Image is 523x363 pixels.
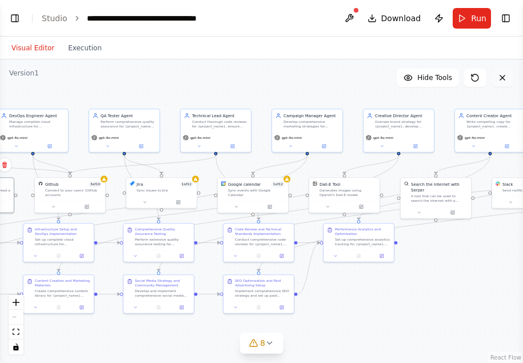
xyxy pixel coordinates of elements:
div: Comprehensive Quality Assurance Testing [135,227,190,236]
button: Open in side panel [162,199,195,206]
g: Edge from d1e5bcbf-bc5a-450f-aaa0-632463da9737 to 74af726b-e9cd-46d5-86f6-ff797c0d4dbf [97,240,119,246]
img: DallETool [313,181,317,186]
g: Edge from 3b89239b-a826-4186-a0d6-024353ba4b40 to 97294590-bc91-4099-8a45-8e93d3f6473a [30,155,73,174]
div: Creative Director Agent [375,113,430,118]
div: A tool that can be used to search the internet with a search_query. Supports different search typ... [411,194,468,203]
img: SerperDevTool [404,181,409,186]
div: SerperDevToolSearch the internet with SerperA tool that can be used to search the internet with a... [400,177,472,219]
div: Campaign Manager Agent [284,113,339,118]
div: Content Creator Agent [466,113,522,118]
img: Jira [130,181,134,186]
div: Conduct comprehensive code reviews for {project_name}, establish coding standards and best practi... [235,237,290,246]
button: Open in side panel [372,253,392,260]
button: No output available [246,253,270,260]
div: Generates images using OpenAI's Dall-E model. [320,188,376,197]
span: gpt-4o-mini [7,135,27,140]
g: Edge from f7368f68-314d-4dcd-90b7-9fd50dcec555 to 7a1f29ff-e187-4357-b5a8-ecf1d9ec7013 [122,155,165,174]
span: gpt-4o-mini [282,135,302,140]
img: Slack [496,181,500,186]
button: Open in side panel [172,304,191,311]
div: Sync events with Google Calendar [228,188,285,197]
button: Run [453,8,491,29]
div: Code Review and Technical Standards ImplementationConduct comprehensive code reviews for {project... [223,223,294,262]
g: Edge from f0313790-bb37-457e-93a3-35d5de07de05 to 62ffa0a8-addf-4d16-894d-61d9aaa66c0d [298,240,320,297]
button: Open in side panel [345,204,378,210]
g: Edge from 0da0a498-ceb0-4f48-bdd5-2e4b55e6f33f to 4e84d875-7c99-4451-bdea-3521f83b4667 [97,292,119,297]
div: Sync issues to Jira [137,188,193,193]
span: Number of enabled actions [89,181,102,187]
div: React Flow controls [9,295,23,354]
div: Content Creation and Marketing Materials [35,278,90,288]
div: Implement comprehensive SEO strategy and set up paid advertising campaigns for {project_name}. Co... [235,289,290,298]
div: Dall-E Tool [320,181,340,187]
button: No output available [46,304,70,311]
g: Edge from 9bbb103d-10c9-4de1-ae37-cf18274e89a9 to 9df0f418-de88-4854-97cf-ef1289ec81d3 [250,155,310,174]
div: Oversee brand strategy for {project_name}, develop compelling creative concepts, establish strong... [375,119,430,129]
button: Open in side panel [217,143,249,150]
button: toggle interactivity [9,340,23,354]
g: Edge from 222297a9-0004-4467-b7f0-867d155ba67c to add84c14-98f1-4cef-9d82-fa4ce787f432 [213,155,262,220]
div: Develop comprehensive marketing strategies for {project_name}, plan multi-channel campaigns acros... [284,119,339,129]
div: Perform extensive quality assurance testing for {project_name} including functional testing, perf... [135,237,190,246]
div: Technical Lead Agent [192,113,247,118]
button: Open in side panel [272,304,292,311]
nav: breadcrumb [42,13,215,24]
a: Studio [42,14,67,23]
span: Number of enabled actions [180,181,193,187]
img: GitHub [38,181,43,186]
span: Hide Tools [417,73,452,82]
button: Show right sidebar [498,10,514,26]
div: Social Media Strategy and Community Management [135,278,190,288]
span: Run [471,13,486,24]
button: No output available [246,304,270,311]
div: SEO Optimization and Paid Advertising Setup [235,278,290,288]
button: Open in side panel [125,143,158,150]
div: DevOps Engineer Agent [9,113,65,118]
button: Download [363,8,426,29]
div: Set up comprehensive analytics tracking for {project_name}, monitor campaign performance across a... [335,237,390,246]
div: Comprehensive Quality Assurance TestingPerform extensive quality assurance testing for {project_n... [123,223,194,262]
div: Google CalendarGoogle calendar1of12Sync events with Google Calendar [217,177,289,213]
g: Edge from 41789011-107b-427f-8457-14d946ffac31 to 1171990a-f17f-4bc6-a7a8-3709e25d89a3 [342,155,402,174]
g: Edge from add84c14-98f1-4cef-9d82-fa4ce787f432 to 62ffa0a8-addf-4d16-894d-61d9aaa66c0d [298,240,320,246]
g: Edge from 3b89239b-a826-4186-a0d6-024353ba4b40 to d1e5bcbf-bc5a-450f-aaa0-632463da9737 [30,155,62,220]
button: Open in side panel [400,143,432,150]
div: Write compelling copy for {project_name}, create engaging blog posts, develop persuasive marketin... [466,119,522,129]
div: Jira [137,181,143,187]
button: zoom in [9,295,23,310]
button: Open in side panel [72,253,91,260]
div: Create comprehensive content library for {project_name} including website copy, blog posts, email... [35,289,90,298]
button: Open in side panel [71,204,103,210]
div: JiraJira1of12Sync issues to Jira [126,177,197,209]
button: 8 [239,333,284,354]
g: Edge from f7368f68-314d-4dcd-90b7-9fd50dcec555 to 74af726b-e9cd-46d5-86f6-ff797c0d4dbf [122,155,162,220]
div: Github [45,181,58,187]
g: Edge from 222297a9-0004-4467-b7f0-867d155ba67c to 97294590-bc91-4099-8a45-8e93d3f6473a [67,155,219,174]
button: No output available [146,253,170,260]
div: Infrastructure Setup and DevOps ImplementationSet up complete cloud infrastructure for {project_n... [23,223,94,262]
span: gpt-4o-mini [373,135,393,140]
div: SEO Optimization and Paid Advertising SetupImplement comprehensive SEO strategy and set up paid a... [223,274,294,314]
div: Performance Analytics and Optimization [335,227,390,236]
button: Open in side panel [254,204,286,210]
button: No output available [46,253,70,260]
button: Open in side panel [34,143,66,150]
span: 8 [260,337,265,349]
button: fit view [9,325,23,340]
span: gpt-4o-mini [190,135,210,140]
div: Infrastructure Setup and DevOps Implementation [35,227,90,236]
div: Content Creation and Marketing MaterialsCreate comprehensive content library for {project_name} i... [23,274,94,314]
button: Show left sidebar [7,10,23,26]
button: Open in side panel [308,143,341,150]
div: Technical Lead AgentConduct thorough code reviews for {project_name}, ensure coding standards and... [180,109,251,153]
span: gpt-4o-mini [99,135,119,140]
g: Edge from 7fde082d-d2df-4471-9a4a-17241017069e to 1dee46de-ac15-4b21-b58c-c668c28acfa3 [433,155,493,174]
div: GitHubGithub3of10Connect to your users’ GitHub accounts [34,177,106,213]
div: Creative Director AgentOversee brand strategy for {project_name}, develop compelling creative con... [363,109,434,153]
button: Visual Editor [5,41,61,55]
div: Campaign Manager AgentDevelop comprehensive marketing strategies for {project_name}, plan multi-c... [272,109,343,153]
span: Download [381,13,421,24]
button: Open in side panel [437,209,469,216]
img: Google Calendar [221,181,226,186]
div: Version 1 [9,69,39,78]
